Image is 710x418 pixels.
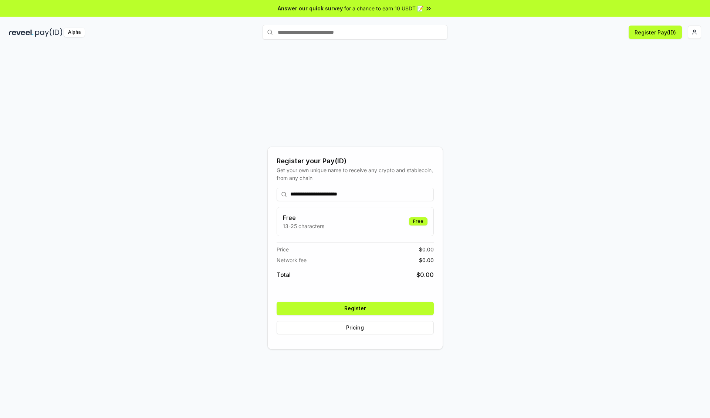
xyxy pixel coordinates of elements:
[416,270,434,279] span: $ 0.00
[64,28,85,37] div: Alpha
[419,245,434,253] span: $ 0.00
[277,302,434,315] button: Register
[277,156,434,166] div: Register your Pay(ID)
[277,245,289,253] span: Price
[278,4,343,12] span: Answer our quick survey
[277,321,434,334] button: Pricing
[9,28,34,37] img: reveel_dark
[409,217,427,225] div: Free
[283,213,324,222] h3: Free
[277,256,307,264] span: Network fee
[629,26,682,39] button: Register Pay(ID)
[419,256,434,264] span: $ 0.00
[283,222,324,230] p: 13-25 characters
[277,270,291,279] span: Total
[35,28,62,37] img: pay_id
[344,4,423,12] span: for a chance to earn 10 USDT 📝
[277,166,434,182] div: Get your own unique name to receive any crypto and stablecoin, from any chain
